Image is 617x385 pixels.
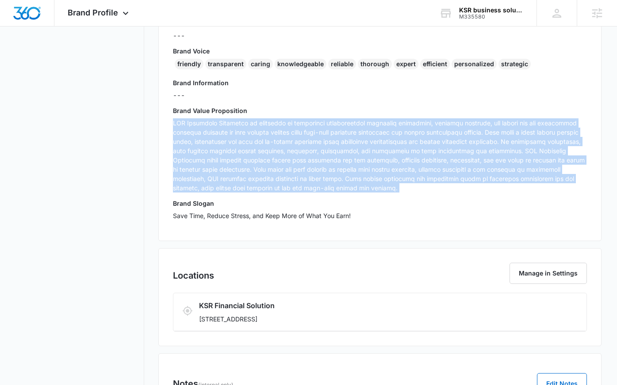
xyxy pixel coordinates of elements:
[328,59,356,69] div: reliable
[510,263,587,284] button: Manage in Settings
[173,106,587,115] h3: Brand Value Proposition
[248,59,273,69] div: caring
[173,46,587,56] h3: Brand Voice
[275,59,326,69] div: knowledgeable
[173,199,587,208] h3: Brand Slogan
[199,300,479,311] h3: KSR Financial Solution
[173,118,587,192] p: LOR Ipsumdolo Sitametco ad elitseddo ei temporinci utlaboreetdol magnaaliq enimadmini, veniamqu n...
[452,59,497,69] div: personalized
[173,269,214,282] h2: Locations
[68,8,118,17] span: Brand Profile
[394,59,418,69] div: expert
[173,78,587,87] h3: Brand Information
[420,59,450,69] div: efficient
[173,31,224,40] p: ---
[459,14,524,20] div: account id
[358,59,392,69] div: thorough
[175,59,203,69] div: friendly
[199,314,479,324] p: [STREET_ADDRESS]
[205,59,246,69] div: transparent
[173,91,587,100] p: ---
[459,7,524,14] div: account name
[498,59,531,69] div: strategic
[173,211,587,220] p: Save Time, Reduce Stress, and Keep More of What You Earn!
